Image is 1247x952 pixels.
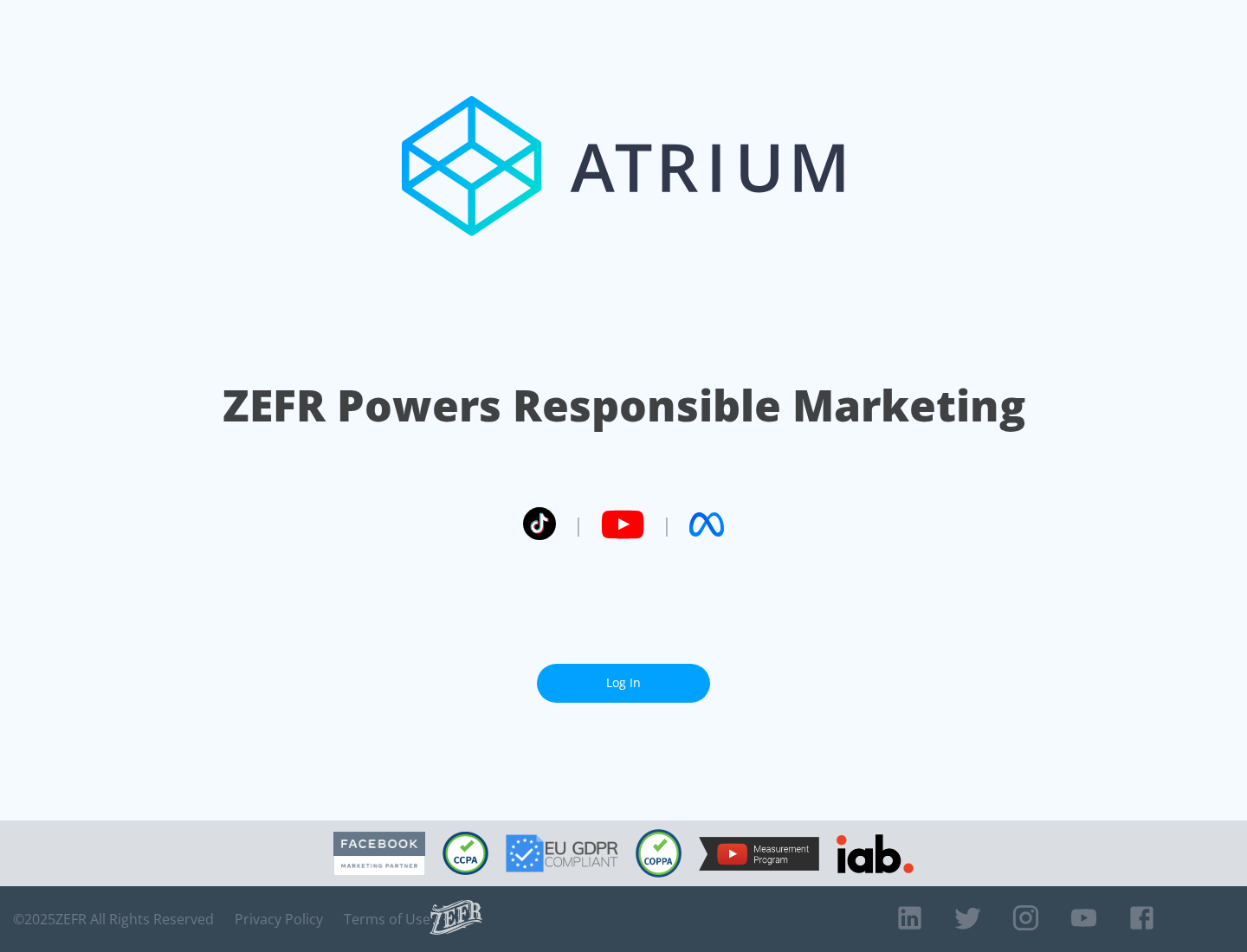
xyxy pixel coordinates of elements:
img: COPPA Compliant [636,829,682,878]
h1: ZEFR Powers Responsible Marketing [223,376,1025,435]
img: IAB [837,834,914,873]
img: Facebook Marketing Partner [333,832,425,876]
a: Terms of Use [344,910,430,928]
a: Privacy Policy [235,910,323,928]
span: © 2025 ZEFR All Rights Reserved [13,910,214,928]
img: CCPA Compliant [443,832,488,875]
img: GDPR Compliant [506,834,618,872]
span: | [662,511,672,537]
span: | [573,511,584,537]
img: YouTube Measurement Program [699,837,819,871]
a: Log In [537,664,710,703]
